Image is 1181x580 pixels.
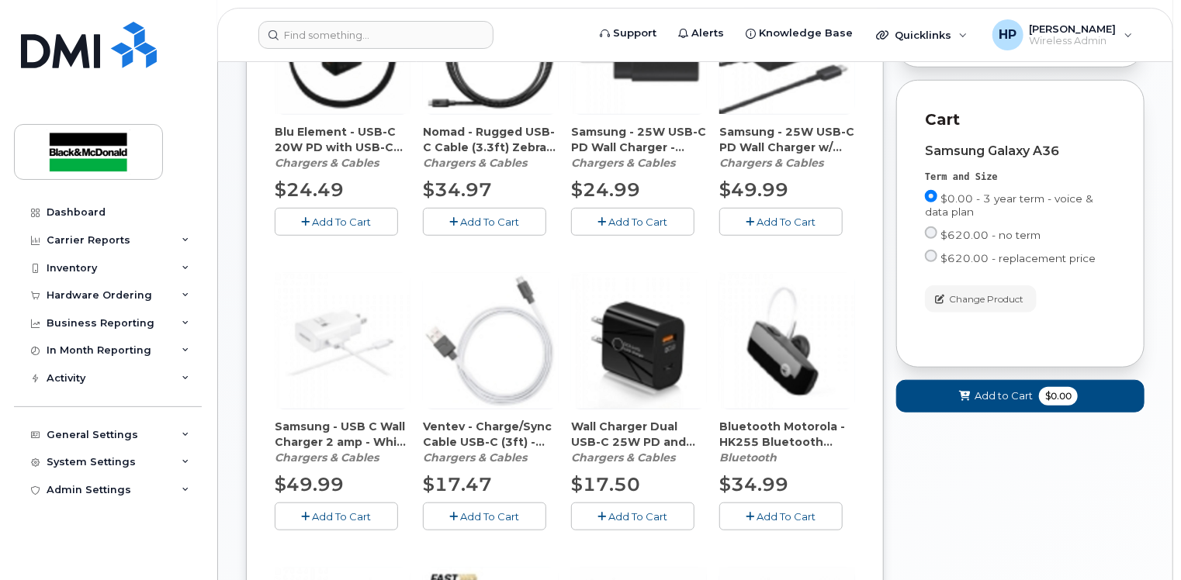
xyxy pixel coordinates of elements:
span: Nomad - Rugged USB-C Cable (3.3ft) Zebra (CAMIBE000170) [423,124,559,155]
div: Wall Charger Dual USB-C 25W PD and USB-A Bulk (For Samsung) - Black (CAHCBE000093) [571,419,707,465]
input: Find something... [258,21,494,49]
button: Change Product [925,285,1037,312]
a: Knowledge Base [735,18,864,49]
button: Add To Cart [423,208,546,235]
span: Add To Cart [313,510,372,523]
img: accessory36552.JPG [423,273,559,409]
div: Samsung - USB C Wall Charger 2 amp - White (CAHCPZ000055) [275,419,410,465]
span: Wireless Admin [1030,35,1117,47]
p: Cart [925,109,1116,131]
em: Chargers & Cables [423,156,527,170]
span: Add To Cart [461,216,520,228]
span: Samsung - USB C Wall Charger 2 amp - White (CAHCPZ000055) [275,419,410,450]
span: $24.49 [275,178,344,201]
span: Change Product [949,292,1023,306]
span: Samsung - 25W USB-C PD Wall Charger w/ USB-C cable - Black - OEM (CAHCPZ000082) [719,124,855,155]
a: Alerts [667,18,735,49]
em: Bluetooth [719,451,777,464]
span: $24.99 [571,178,640,201]
div: Blu Element - USB-C 20W PD with USB-C Cable 4ft Wall Charger - Black (CAHCPZ000096) [275,124,410,171]
span: Add To Cart [313,216,372,228]
div: Harsh Patel [982,19,1144,50]
span: $34.99 [719,473,788,495]
span: Blu Element - USB-C 20W PD with USB-C Cable 4ft Wall Charger - Black (CAHCPZ000096) [275,124,410,155]
span: $34.97 [423,178,492,201]
button: Add To Cart [275,502,398,530]
em: Chargers & Cables [719,156,823,170]
span: Knowledge Base [759,26,853,41]
div: Quicklinks [865,19,978,50]
span: HP [999,26,1016,44]
input: $620.00 - replacement price [925,250,937,262]
img: accessory36354.JPG [275,273,410,409]
span: [PERSON_NAME] [1030,22,1117,35]
em: Chargers & Cables [275,156,379,170]
span: Quicklinks [895,29,951,41]
span: Add To Cart [757,510,816,523]
span: $620.00 - no term [940,229,1041,241]
img: accessory36907.JPG [571,273,707,409]
span: Add to Cart [975,388,1033,403]
button: Add to Cart $0.00 [896,380,1145,412]
span: Add To Cart [461,510,520,523]
span: Add To Cart [609,216,668,228]
em: Chargers & Cables [275,451,379,464]
em: Chargers & Cables [571,156,675,170]
a: Support [589,18,667,49]
div: Samsung - 25W USB-C PD Wall Charger - Black - OEM - No Cable - (CAHCPZ000081) [571,124,707,171]
input: $0.00 - 3 year term - voice & data plan [925,190,937,202]
span: $0.00 - 3 year term - voice & data plan [925,192,1093,218]
button: Add To Cart [275,208,398,235]
span: $620.00 - replacement price [940,252,1096,264]
span: $17.50 [571,473,640,495]
div: Samsung Galaxy A36 [925,144,1116,158]
span: $17.47 [423,473,492,495]
span: $49.99 [275,473,344,495]
span: Alerts [691,26,724,41]
span: Add To Cart [757,216,816,228]
span: Samsung - 25W USB-C PD Wall Charger - Black - OEM - No Cable - (CAHCPZ000081) [571,124,707,155]
em: Chargers & Cables [423,451,527,464]
em: Chargers & Cables [571,451,675,464]
button: Add To Cart [571,502,694,530]
span: $49.99 [719,178,788,201]
input: $620.00 - no term [925,226,937,239]
div: Nomad - Rugged USB-C Cable (3.3ft) Zebra (CAMIBE000170) [423,124,559,171]
span: Bluetooth Motorola - HK255 Bluetooth Headset (CABTBE000046) [719,419,855,450]
img: accessory36212.JPG [719,273,855,409]
button: Add To Cart [423,502,546,530]
button: Add To Cart [719,502,843,530]
div: Samsung - 25W USB-C PD Wall Charger w/ USB-C cable - Black - OEM (CAHCPZ000082) [719,124,855,171]
span: Support [613,26,656,41]
button: Add To Cart [571,208,694,235]
span: Add To Cart [609,510,668,523]
div: Ventev - Charge/Sync Cable USB-C (3ft) - White (CAMIBE000144) [423,419,559,465]
span: $0.00 [1039,387,1078,406]
div: Term and Size [925,171,1116,184]
div: Bluetooth Motorola - HK255 Bluetooth Headset (CABTBE000046) [719,419,855,465]
span: Wall Charger Dual USB-C 25W PD and USB-A Bulk (For Samsung) - Black (CAHCBE000093) [571,419,707,450]
button: Add To Cart [719,208,843,235]
span: Ventev - Charge/Sync Cable USB-C (3ft) - White (CAMIBE000144) [423,419,559,450]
